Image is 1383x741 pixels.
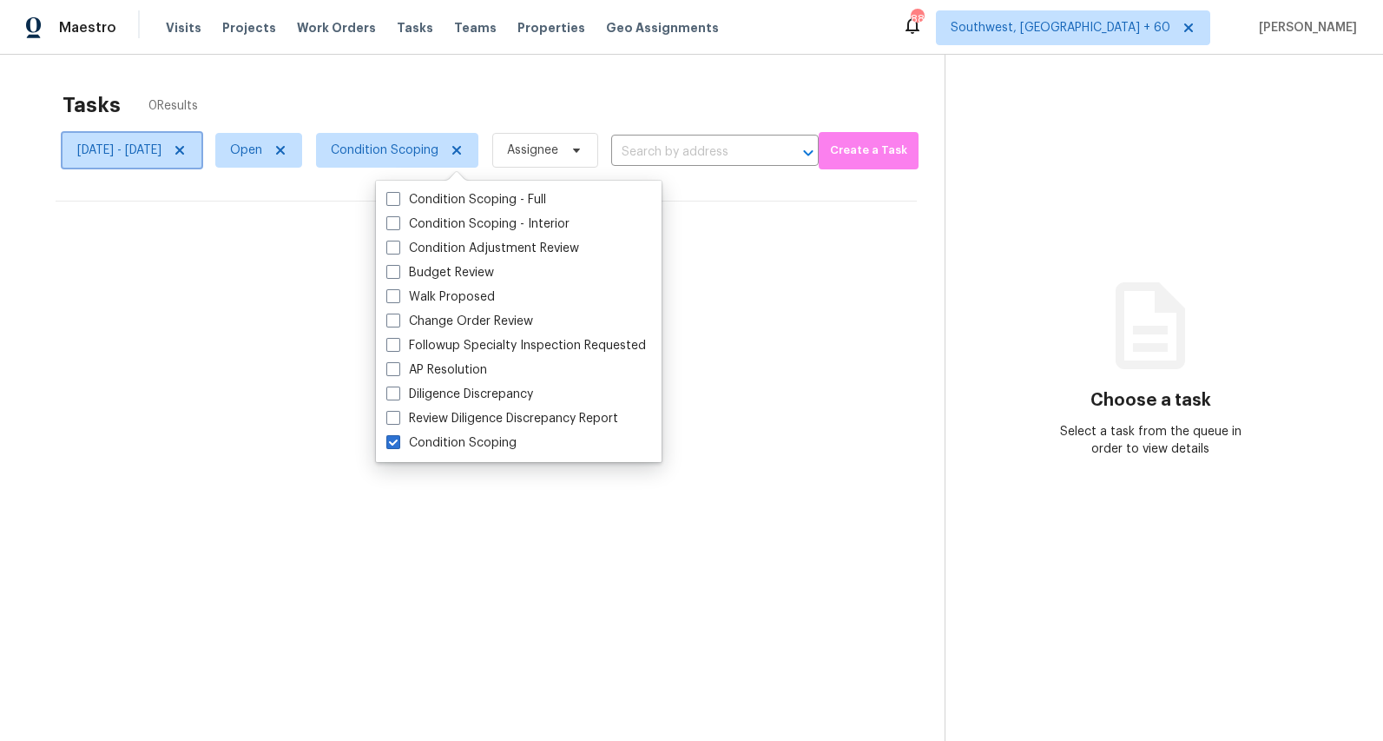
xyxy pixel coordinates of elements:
[148,97,198,115] span: 0 Results
[331,142,438,159] span: Condition Scoping
[454,19,497,36] span: Teams
[827,141,911,161] span: Create a Task
[386,215,570,233] label: Condition Scoping - Interior
[911,10,923,28] div: 882
[59,19,116,36] span: Maestro
[819,132,919,169] button: Create a Task
[386,361,487,379] label: AP Resolution
[796,141,820,165] button: Open
[517,19,585,36] span: Properties
[77,142,161,159] span: [DATE] - [DATE]
[386,288,495,306] label: Walk Proposed
[507,142,558,159] span: Assignee
[386,264,494,281] label: Budget Review
[386,434,517,452] label: Condition Scoping
[611,139,770,166] input: Search by address
[1090,392,1211,409] h3: Choose a task
[386,386,533,403] label: Diligence Discrepancy
[386,337,646,354] label: Followup Specialty Inspection Requested
[63,96,121,114] h2: Tasks
[1048,423,1253,458] div: Select a task from the queue in order to view details
[222,19,276,36] span: Projects
[386,410,618,427] label: Review Diligence Discrepancy Report
[166,19,201,36] span: Visits
[230,142,262,159] span: Open
[386,240,579,257] label: Condition Adjustment Review
[386,313,533,330] label: Change Order Review
[606,19,719,36] span: Geo Assignments
[1252,19,1357,36] span: [PERSON_NAME]
[386,191,546,208] label: Condition Scoping - Full
[297,19,376,36] span: Work Orders
[397,22,433,34] span: Tasks
[951,19,1170,36] span: Southwest, [GEOGRAPHIC_DATA] + 60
